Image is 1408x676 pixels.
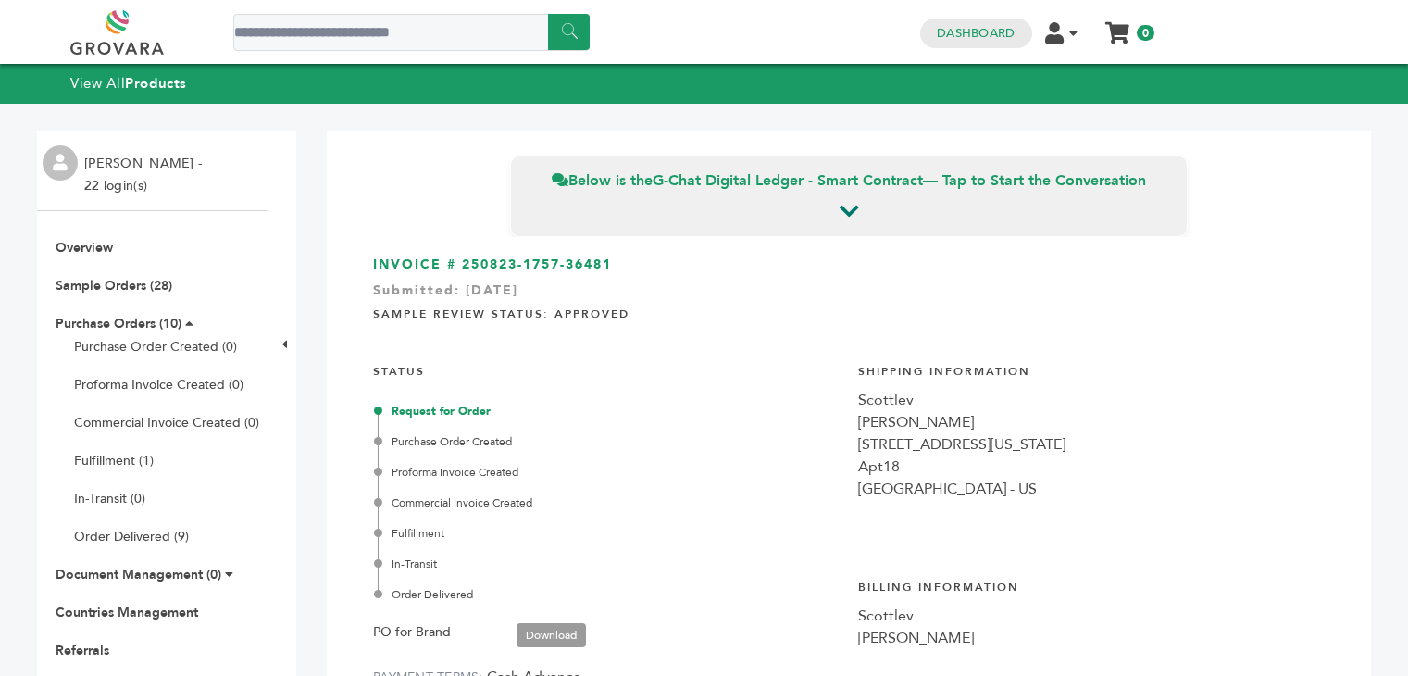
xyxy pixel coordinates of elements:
[74,376,243,394] a: Proforma Invoice Created (0)
[43,145,78,181] img: profile.png
[74,528,189,545] a: Order Delivered (9)
[84,153,206,197] li: [PERSON_NAME] - 22 login(s)
[373,282,1325,309] div: Submitted: [DATE]
[56,277,172,294] a: Sample Orders (28)
[56,566,221,583] a: Document Management (0)
[378,433,840,450] div: Purchase Order Created
[56,604,198,621] a: Countries Management
[858,605,1325,627] div: Scottlev
[858,433,1325,456] div: [STREET_ADDRESS][US_STATE]
[517,623,586,647] a: Download
[74,414,259,432] a: Commercial Invoice Created (0)
[858,389,1325,411] div: Scottlev
[74,452,154,469] a: Fulfillment (1)
[56,315,181,332] a: Purchase Orders (10)
[858,350,1325,389] h4: Shipping Information
[858,456,1325,478] div: Apt18
[858,566,1325,605] h4: Billing Information
[378,494,840,511] div: Commercial Invoice Created
[858,478,1325,500] div: [GEOGRAPHIC_DATA] - US
[858,627,1325,649] div: [PERSON_NAME]
[858,411,1325,433] div: [PERSON_NAME]
[378,556,840,572] div: In-Transit
[937,25,1015,42] a: Dashboard
[373,621,451,644] label: PO for Brand
[373,256,1325,274] h3: INVOICE # 250823-1757-36481
[378,403,840,419] div: Request for Order
[373,293,1325,332] h4: Sample Review Status: Approved
[70,74,187,93] a: View AllProducts
[1137,25,1154,41] span: 0
[373,350,840,389] h4: STATUS
[378,525,840,542] div: Fulfillment
[1107,17,1128,36] a: My Cart
[56,642,109,659] a: Referrals
[56,239,113,257] a: Overview
[125,74,186,93] strong: Products
[552,170,1146,191] span: Below is the — Tap to Start the Conversation
[378,586,840,603] div: Order Delivered
[653,170,923,191] strong: G-Chat Digital Ledger - Smart Contract
[74,338,237,356] a: Purchase Order Created (0)
[74,490,145,507] a: In-Transit (0)
[378,464,840,481] div: Proforma Invoice Created
[233,14,590,51] input: Search a product or brand...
